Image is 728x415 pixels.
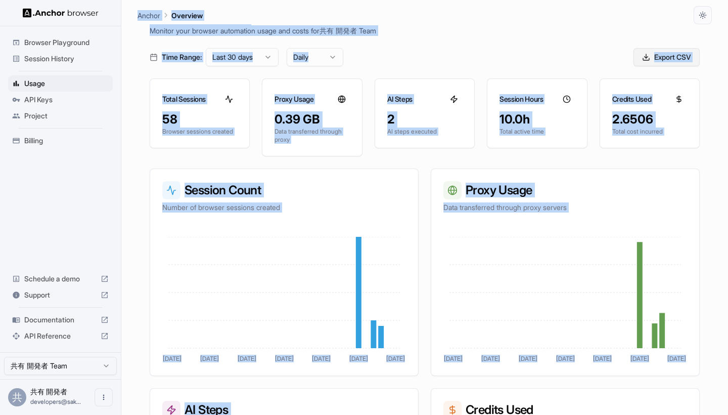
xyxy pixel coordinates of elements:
div: Usage [8,75,113,92]
span: API Keys [24,95,109,105]
p: Total active time [499,128,574,136]
div: Session History [8,51,113,67]
div: 共 [8,388,26,406]
span: developers@sakurakids-sc.jp [30,398,81,405]
p: Overview [171,10,203,21]
span: Time Range: [162,52,202,62]
h3: AI Steps [387,94,413,104]
h3: Session Hours [499,94,543,104]
div: Documentation [8,312,113,328]
p: Monitor your browser automation usage and costs for 共有 開発者 Team [150,25,700,36]
tspan: [DATE] [593,355,612,362]
div: Billing [8,133,113,149]
tspan: [DATE] [275,355,294,362]
button: Open menu [95,388,113,406]
div: Support [8,287,113,303]
h3: Session Count [162,181,406,199]
span: Support [24,290,97,300]
tspan: [DATE] [200,355,219,362]
span: Documentation [24,315,97,325]
p: Browser sessions created [162,128,237,136]
div: 10.0h [499,111,574,128]
h3: Total Sessions [162,94,206,104]
div: API Reference [8,328,113,344]
tspan: [DATE] [667,355,686,362]
span: Project [24,111,109,121]
img: Anchor Logo [23,8,99,18]
tspan: [DATE] [444,355,463,362]
p: Anchor [138,10,160,21]
div: API Keys [8,92,113,108]
p: Total cost incurred [612,128,687,136]
div: Schedule a demo [8,271,113,287]
tspan: [DATE] [349,355,368,362]
div: Browser Playground [8,34,113,51]
p: Number of browser sessions created [162,202,406,213]
div: 2 [387,111,462,128]
div: Project [8,108,113,124]
p: Data transferred through proxy [275,128,349,144]
h3: Proxy Usage [443,181,687,199]
span: 共有 開発者 [30,387,67,396]
span: Browser Playground [24,37,109,48]
tspan: [DATE] [481,355,500,362]
p: Data transferred through proxy servers [443,202,687,213]
tspan: [DATE] [630,355,649,362]
tspan: [DATE] [556,355,575,362]
div: 2.6506 [612,111,687,128]
tspan: [DATE] [238,355,256,362]
div: 0.39 GB [275,111,349,128]
span: API Reference [24,331,97,341]
nav: breadcrumb [138,10,203,21]
tspan: [DATE] [163,355,181,362]
p: AI steps executed [387,128,462,136]
span: Usage [24,78,109,89]
tspan: [DATE] [386,355,405,362]
tspan: [DATE] [519,355,537,362]
span: Schedule a demo [24,274,97,284]
span: Billing [24,136,109,146]
h3: Proxy Usage [275,94,313,104]
button: Export CSV [633,48,700,66]
tspan: [DATE] [312,355,331,362]
div: 58 [162,111,237,128]
h3: Credits Used [612,94,652,104]
span: Session History [24,54,109,64]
